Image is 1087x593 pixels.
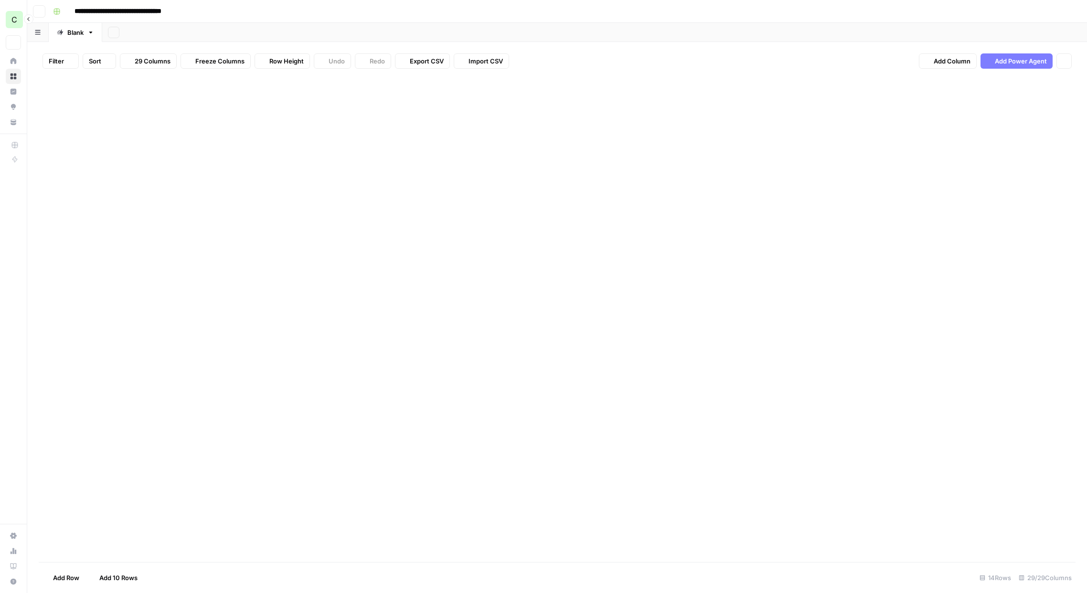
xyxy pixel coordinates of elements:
[6,559,21,574] a: Learning Hub
[6,84,21,99] a: Insights
[195,56,245,66] span: Freeze Columns
[53,573,79,583] span: Add Row
[980,53,1053,69] button: Add Power Agent
[6,574,21,589] button: Help + Support
[120,53,177,69] button: 29 Columns
[976,570,1015,585] div: 14 Rows
[934,56,970,66] span: Add Column
[454,53,509,69] button: Import CSV
[314,53,351,69] button: Undo
[329,56,345,66] span: Undo
[269,56,304,66] span: Row Height
[85,570,143,585] button: Add 10 Rows
[6,53,21,69] a: Home
[135,56,171,66] span: 29 Columns
[370,56,385,66] span: Redo
[83,53,116,69] button: Sort
[49,23,102,42] a: Blank
[255,53,310,69] button: Row Height
[99,573,138,583] span: Add 10 Rows
[67,28,84,37] div: Blank
[919,53,977,69] button: Add Column
[6,69,21,84] a: Browse
[1015,570,1076,585] div: 29/29 Columns
[6,99,21,114] a: Opportunities
[39,570,85,585] button: Add Row
[89,56,101,66] span: Sort
[6,543,21,559] a: Usage
[6,114,21,130] a: Your Data
[6,8,21,31] button: Workspace: Chris's Workspace
[181,53,251,69] button: Freeze Columns
[469,56,503,66] span: Import CSV
[49,56,64,66] span: Filter
[410,56,444,66] span: Export CSV
[395,53,450,69] button: Export CSV
[6,528,21,543] a: Settings
[11,14,17,25] span: C
[355,53,391,69] button: Redo
[995,56,1047,66] span: Add Power Agent
[43,53,79,69] button: Filter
